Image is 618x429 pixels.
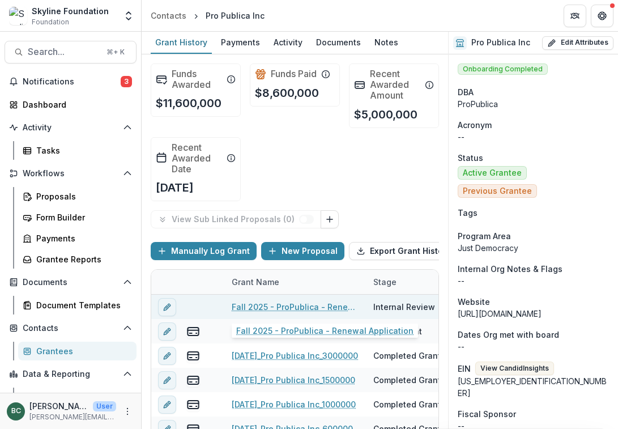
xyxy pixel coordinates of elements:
[255,84,319,101] p: $8,600,000
[232,301,360,313] a: Fall 2025 - ProPublica - Renewal Application
[463,168,522,178] span: Active Grantee
[458,309,542,318] a: [URL][DOMAIN_NAME]
[373,398,441,410] div: Completed Grant
[5,273,137,291] button: Open Documents
[232,374,355,386] a: [DATE]_Pro Publica Inc_1500000
[23,77,121,87] span: Notifications
[225,276,286,288] div: Grant Name
[158,322,176,341] button: edit
[186,325,200,338] button: view-payments
[36,391,127,403] div: Dashboard
[32,5,109,17] div: Skyline Foundation
[36,253,127,265] div: Grantee Reports
[458,242,609,254] p: Just Democracy
[9,7,27,25] img: Skyline Foundation
[312,34,365,50] div: Documents
[93,401,116,411] p: User
[186,373,200,387] button: view-payments
[186,398,200,411] button: view-payments
[18,141,137,160] a: Tasks
[458,341,609,352] p: --
[591,5,613,27] button: Get Help
[458,86,474,98] span: DBA
[36,232,127,244] div: Payments
[5,319,137,337] button: Open Contacts
[366,270,451,294] div: Stage
[121,405,134,418] button: More
[232,350,358,362] a: [DATE]_Pro Publica Inc_3000000
[29,400,88,412] p: [PERSON_NAME]
[156,179,194,196] p: [DATE]
[373,325,422,337] div: Active Grant
[151,34,212,50] div: Grant History
[36,211,127,223] div: Form Builder
[36,190,127,202] div: Proposals
[18,250,137,269] a: Grantee Reports
[312,32,365,54] a: Documents
[564,5,586,27] button: Partners
[23,123,118,133] span: Activity
[458,408,516,420] span: Fiscal Sponsor
[151,210,321,228] button: View Sub Linked Proposals (0)
[5,41,137,63] button: Search...
[158,371,176,389] button: edit
[18,342,137,360] a: Grantees
[458,98,609,110] div: ProPublica
[23,324,118,333] span: Contacts
[146,7,269,24] nav: breadcrumb
[151,32,212,54] a: Grant History
[23,169,118,179] span: Workflows
[151,10,186,22] div: Contacts
[172,69,222,90] h2: Funds Awarded
[18,229,137,248] a: Payments
[36,299,127,311] div: Document Templates
[5,95,137,114] a: Dashboard
[349,242,458,260] button: Export Grant History
[269,34,307,50] div: Activity
[458,207,478,219] span: Tags
[354,106,417,123] p: $5,000,000
[458,131,609,143] p: --
[172,142,222,175] h2: Recent Awarded Date
[370,69,420,101] h2: Recent Awarded Amount
[5,73,137,91] button: Notifications3
[232,325,357,337] a: [DATE]_Pro Publica Inc_5000000
[458,275,609,287] p: --
[366,276,403,288] div: Stage
[186,349,200,363] button: view-payments
[542,36,613,50] button: Edit Attributes
[18,187,137,206] a: Proposals
[5,365,137,383] button: Open Data & Reporting
[271,69,317,79] h2: Funds Paid
[36,345,127,357] div: Grantees
[18,388,137,406] a: Dashboard
[463,186,532,196] span: Previous Grantee
[471,38,530,48] h2: Pro Publica Inc
[172,215,299,224] p: View Sub Linked Proposals ( 0 )
[458,63,548,75] span: Onboarding Completed
[23,99,127,111] div: Dashboard
[458,296,490,308] span: Website
[32,17,69,27] span: Foundation
[225,270,366,294] div: Grant Name
[261,242,344,260] button: New Proposal
[18,296,137,315] a: Document Templates
[475,362,554,375] button: View CandidInsights
[458,329,559,341] span: Dates Org met with board
[158,396,176,414] button: edit
[151,242,257,260] button: Manually Log Grant
[18,208,137,227] a: Form Builder
[121,5,137,27] button: Open entity switcher
[36,145,127,156] div: Tasks
[373,374,441,386] div: Completed Grant
[458,375,609,399] div: [US_EMPLOYER_IDENTIFICATION_NUMBER]
[458,263,562,275] span: Internal Org Notes & Flags
[104,46,127,58] div: ⌘ + K
[232,398,356,410] a: [DATE]_Pro Publica Inc_1000000
[121,76,132,87] span: 3
[23,369,118,379] span: Data & Reporting
[5,164,137,182] button: Open Workflows
[458,230,511,242] span: Program Area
